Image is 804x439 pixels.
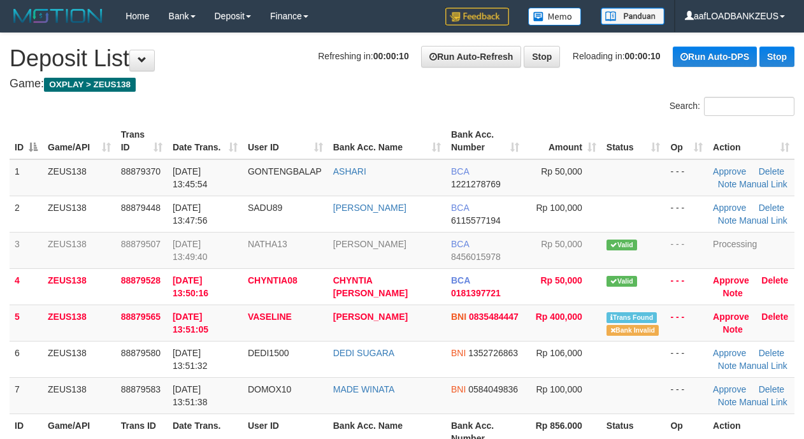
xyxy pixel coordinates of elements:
span: Copy 1352726863 to clipboard [468,348,518,358]
span: DEDI1500 [248,348,289,358]
td: ZEUS138 [43,232,116,268]
td: ZEUS138 [43,305,116,341]
td: ZEUS138 [43,268,116,305]
h4: Game: [10,78,794,90]
td: ZEUS138 [43,159,116,196]
input: Search: [704,97,794,116]
a: MADE WINATA [333,384,395,394]
span: OXPLAY > ZEUS138 [44,78,136,92]
th: ID: activate to sort column descending [10,123,43,159]
a: Note [718,179,737,189]
a: Approve [713,312,749,322]
td: 7 [10,377,43,414]
span: Valid transaction [607,276,637,287]
strong: 00:00:10 [625,51,661,61]
span: BNI [451,312,466,322]
th: Trans ID: activate to sort column ascending [116,123,168,159]
a: Delete [759,166,784,176]
td: 1 [10,159,43,196]
span: BCA [451,275,470,285]
span: Copy 0835484447 to clipboard [469,312,519,322]
span: BNI [451,384,466,394]
a: Manual Link [739,397,787,407]
span: Rp 400,000 [536,312,582,322]
img: MOTION_logo.png [10,6,106,25]
span: BCA [451,166,469,176]
span: Copy 8456015978 to clipboard [451,252,501,262]
span: Copy 0181397721 to clipboard [451,288,501,298]
td: - - - [665,159,708,196]
a: Manual Link [739,215,787,226]
th: Amount: activate to sort column ascending [524,123,601,159]
span: Copy 0584049836 to clipboard [468,384,518,394]
span: VASELINE [248,312,292,322]
span: 88879370 [121,166,161,176]
a: Approve [713,384,746,394]
span: 88879583 [121,384,161,394]
span: Rp 100,000 [536,203,582,213]
span: Rp 50,000 [541,166,582,176]
a: Run Auto-DPS [673,47,757,67]
span: [DATE] 13:45:54 [173,166,208,189]
span: [DATE] 13:49:40 [173,239,208,262]
span: [DATE] 13:51:05 [173,312,208,335]
th: User ID: activate to sort column ascending [243,123,328,159]
span: Rp 50,000 [541,239,582,249]
a: Approve [713,166,746,176]
span: [DATE] 13:47:56 [173,203,208,226]
a: Delete [761,275,788,285]
th: Bank Acc. Name: activate to sort column ascending [328,123,446,159]
a: Approve [713,348,746,358]
a: Delete [761,312,788,322]
a: [PERSON_NAME] [333,203,406,213]
a: [PERSON_NAME] [333,239,406,249]
td: ZEUS138 [43,196,116,232]
td: - - - [665,377,708,414]
span: 88879528 [121,275,161,285]
span: BCA [451,239,469,249]
a: DEDI SUGARA [333,348,394,358]
span: CHYNTIA08 [248,275,298,285]
a: Run Auto-Refresh [421,46,521,68]
a: Manual Link [739,179,787,189]
td: ZEUS138 [43,377,116,414]
span: 88879507 [121,239,161,249]
a: CHYNTIA [PERSON_NAME] [333,275,408,298]
span: Similar transaction found [607,312,657,323]
img: Feedback.jpg [445,8,509,25]
a: Delete [759,384,784,394]
span: GONTENGBALAP [248,166,322,176]
span: DOMOX10 [248,384,291,394]
span: [DATE] 13:51:32 [173,348,208,371]
span: Valid transaction [607,240,637,250]
a: Approve [713,275,749,285]
span: 88879580 [121,348,161,358]
a: Note [718,397,737,407]
strong: 00:00:10 [373,51,409,61]
span: BNI [451,348,466,358]
td: - - - [665,196,708,232]
td: 5 [10,305,43,341]
td: ZEUS138 [43,341,116,377]
label: Search: [670,97,794,116]
span: NATHA13 [248,239,287,249]
a: [PERSON_NAME] [333,312,408,322]
span: Rp 50,000 [540,275,582,285]
td: - - - [665,268,708,305]
span: SADU89 [248,203,282,213]
a: Note [718,361,737,371]
td: 3 [10,232,43,268]
th: Action: activate to sort column ascending [708,123,794,159]
th: Date Trans.: activate to sort column ascending [168,123,243,159]
td: Processing [708,232,794,268]
span: Rp 100,000 [536,384,582,394]
a: Manual Link [739,361,787,371]
a: Stop [524,46,560,68]
a: ASHARI [333,166,366,176]
td: - - - [665,341,708,377]
span: Copy 1221278769 to clipboard [451,179,501,189]
a: Delete [759,203,784,213]
a: Note [723,324,743,335]
td: 6 [10,341,43,377]
a: Note [718,215,737,226]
